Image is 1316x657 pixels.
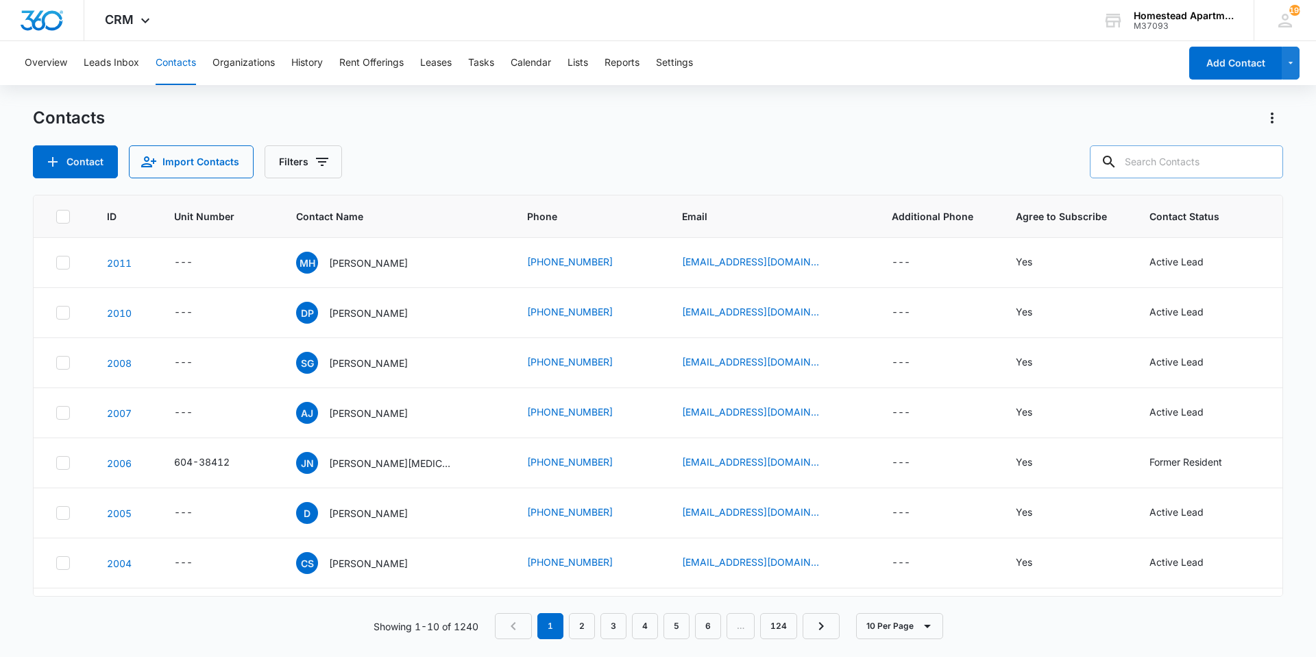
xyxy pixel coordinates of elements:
[682,355,819,369] a: [EMAIL_ADDRESS][DOMAIN_NAME]
[339,41,404,85] button: Rent Offerings
[892,254,910,271] div: ---
[1016,304,1032,319] div: Yes
[1149,455,1222,469] div: Former Resident
[212,41,275,85] button: Organizations
[296,302,432,324] div: Contact Name - Danielle Pace - Select to Edit Field
[682,455,844,471] div: Email - JonasNix2383@yahoo.com - Select to Edit Field
[682,555,844,571] div: Email - schantzrc@gmail.com - Select to Edit Field
[682,505,819,519] a: [EMAIL_ADDRESS][DOMAIN_NAME]
[892,455,935,471] div: Additional Phone - - Select to Edit Field
[892,304,910,321] div: ---
[1149,555,1204,569] div: Active Lead
[527,355,637,371] div: Phone - (970) 652-8957 - Select to Edit Field
[682,304,819,319] a: [EMAIL_ADDRESS][DOMAIN_NAME]
[1149,209,1241,224] span: Contact Status
[174,555,193,571] div: ---
[1016,355,1057,371] div: Agree to Subscribe - Yes - Select to Edit Field
[1149,355,1228,371] div: Contact Status - Active Lead - Select to Edit Field
[107,209,121,224] span: ID
[174,505,217,521] div: Unit Number - - Select to Edit Field
[1016,505,1057,521] div: Agree to Subscribe - Yes - Select to Edit Field
[605,41,639,85] button: Reports
[495,613,840,639] nav: Pagination
[1016,254,1032,269] div: Yes
[1149,405,1204,419] div: Active Lead
[296,352,318,374] span: SG
[527,405,613,419] a: [PHONE_NUMBER]
[296,252,318,274] span: MH
[682,405,844,421] div: Email - onlysoldierssurvive@gmail.com - Select to Edit Field
[1149,505,1204,519] div: Active Lead
[84,41,139,85] button: Leads Inbox
[892,209,982,224] span: Additional Phone
[682,455,819,469] a: [EMAIL_ADDRESS][DOMAIN_NAME]
[107,558,132,569] a: Navigate to contact details page for Carrie Schantz
[892,555,910,571] div: ---
[296,552,432,574] div: Contact Name - Carrie Schantz - Select to Edit Field
[1016,405,1057,421] div: Agree to Subscribe - Yes - Select to Edit Field
[632,613,658,639] a: Page 4
[174,304,217,321] div: Unit Number - - Select to Edit Field
[760,613,797,639] a: Page 124
[527,355,613,369] a: [PHONE_NUMBER]
[856,613,943,639] button: 10 Per Page
[1149,555,1228,571] div: Contact Status - Active Lead - Select to Edit Field
[296,502,318,524] span: D
[174,555,217,571] div: Unit Number - - Select to Edit Field
[174,405,217,421] div: Unit Number - - Select to Edit Field
[892,405,910,421] div: ---
[296,552,318,574] span: CS
[695,613,721,639] a: Page 6
[527,555,637,571] div: Phone - (720) 308-7343 - Select to Edit Field
[892,505,910,521] div: ---
[569,613,595,639] a: Page 2
[892,355,935,371] div: Additional Phone - - Select to Edit Field
[527,304,637,321] div: Phone - (970) 590-1979 - Select to Edit Field
[663,613,690,639] a: Page 5
[682,505,844,521] div: Email - den_mag2005@yahoo.com - Select to Edit Field
[682,254,819,269] a: [EMAIL_ADDRESS][DOMAIN_NAME]
[174,304,193,321] div: ---
[329,356,408,370] p: [PERSON_NAME]
[1016,555,1032,569] div: Yes
[296,209,474,224] span: Contact Name
[1261,107,1283,129] button: Actions
[892,555,935,571] div: Additional Phone - - Select to Edit Field
[1016,209,1117,224] span: Agree to Subscribe
[296,352,432,374] div: Contact Name - Selina Gomez - Select to Edit Field
[291,41,323,85] button: History
[527,505,637,521] div: Phone - (970) 888-4821 - Select to Edit Field
[1016,455,1032,469] div: Yes
[682,355,844,371] div: Email - gomezselina521@gmail.com - Select to Edit Field
[527,505,613,519] a: [PHONE_NUMBER]
[329,256,408,270] p: [PERSON_NAME]
[1289,5,1300,16] div: notifications count
[25,41,67,85] button: Overview
[892,355,910,371] div: ---
[107,257,132,269] a: Navigate to contact details page for Matthew Huber
[1149,355,1204,369] div: Active Lead
[1134,10,1234,21] div: account name
[892,405,935,421] div: Additional Phone - - Select to Edit Field
[265,145,342,178] button: Filters
[568,41,588,85] button: Lists
[527,405,637,421] div: Phone - (970) 617-0015 - Select to Edit Field
[682,254,844,271] div: Email - matthewhuber21@gmail.com - Select to Edit Field
[892,505,935,521] div: Additional Phone - - Select to Edit Field
[107,457,132,469] a: Navigate to contact details page for Jonas Nix
[1149,304,1204,319] div: Active Lead
[1016,355,1032,369] div: Yes
[803,613,840,639] a: Next Page
[1016,405,1032,419] div: Yes
[1149,405,1228,421] div: Contact Status - Active Lead - Select to Edit Field
[682,405,819,419] a: [EMAIL_ADDRESS][DOMAIN_NAME]
[892,304,935,321] div: Additional Phone - - Select to Edit Field
[600,613,626,639] a: Page 3
[527,254,613,269] a: [PHONE_NUMBER]
[527,455,613,469] a: [PHONE_NUMBER]
[174,455,254,471] div: Unit Number - 604-38412 - Select to Edit Field
[1090,145,1283,178] input: Search Contacts
[129,145,254,178] button: Import Contacts
[1149,254,1228,271] div: Contact Status - Active Lead - Select to Edit Field
[374,619,478,634] p: Showing 1-10 of 1240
